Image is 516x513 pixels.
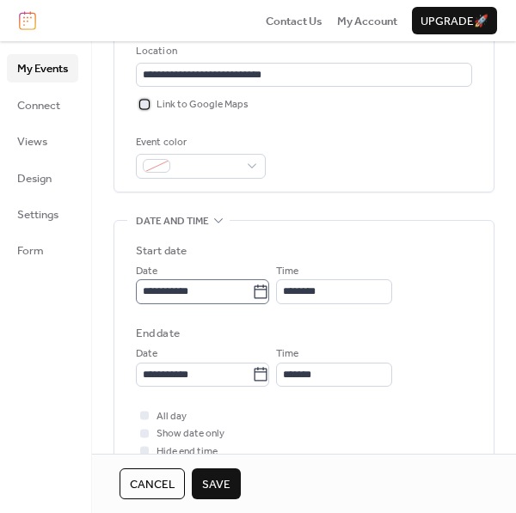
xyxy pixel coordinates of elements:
span: Contact Us [266,13,322,30]
a: Design [7,164,78,192]
span: Upgrade 🚀 [421,13,488,30]
span: Settings [17,206,58,223]
span: Views [17,133,47,150]
span: Show date only [157,425,224,443]
button: Save [192,468,241,499]
span: Date and time [136,212,209,229]
button: Cancel [120,468,185,499]
button: Upgrade🚀 [412,7,497,34]
span: Time [276,345,298,363]
span: Link to Google Maps [157,96,249,113]
span: Save [202,476,230,493]
span: Form [17,242,44,260]
a: Views [7,127,78,155]
span: Connect [17,97,60,114]
a: My Events [7,54,78,82]
span: All day [157,408,187,425]
span: Hide end time [157,443,218,461]
a: Connect [7,91,78,119]
span: Cancel [130,476,175,493]
div: Start date [136,242,187,260]
span: My Events [17,60,68,77]
span: Date [136,263,157,280]
span: Time [276,263,298,280]
a: Form [7,236,78,264]
a: Settings [7,200,78,228]
a: Contact Us [266,12,322,29]
img: logo [19,11,36,30]
div: Location [136,43,469,60]
a: My Account [337,12,397,29]
span: Date [136,345,157,363]
span: Design [17,170,52,187]
span: My Account [337,13,397,30]
div: Event color [136,134,262,151]
div: End date [136,325,180,342]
